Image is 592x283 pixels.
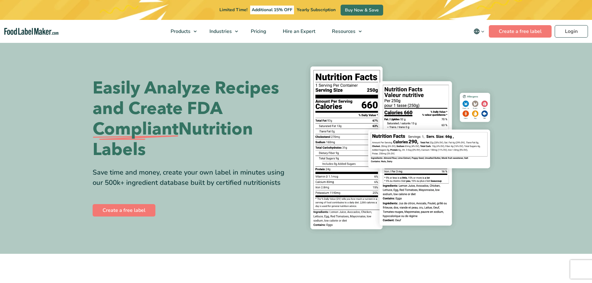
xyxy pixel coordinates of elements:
span: Hire an Expert [281,28,316,35]
a: Hire an Expert [275,20,322,43]
span: Compliant [93,119,178,139]
a: Create a free label [489,25,552,38]
span: Yearly Subscription [297,7,336,13]
span: Products [169,28,191,35]
a: Create a free label [93,204,155,217]
a: Buy Now & Save [341,5,383,16]
a: Resources [324,20,365,43]
span: Pricing [249,28,267,35]
a: Products [163,20,200,43]
div: Save time and money, create your own label in minutes using our 500k+ ingredient database built b... [93,167,291,188]
span: Limited Time! [219,7,247,13]
a: Industries [201,20,241,43]
span: Additional 15% OFF [250,6,294,14]
a: Pricing [243,20,273,43]
a: Login [555,25,588,38]
span: Industries [208,28,232,35]
h1: Easily Analyze Recipes and Create FDA Nutrition Labels [93,78,291,160]
span: Resources [330,28,356,35]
